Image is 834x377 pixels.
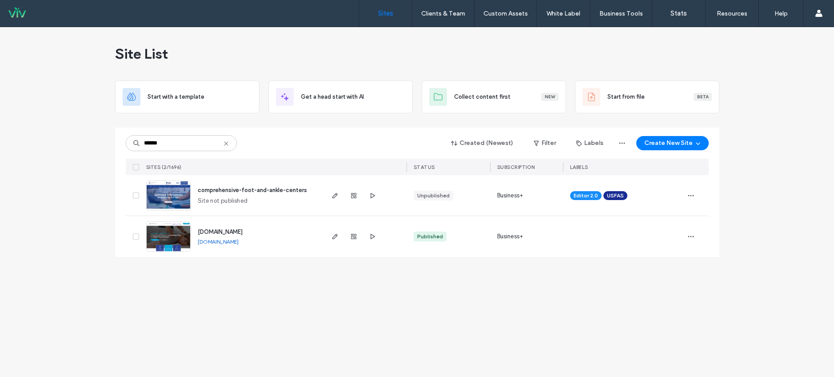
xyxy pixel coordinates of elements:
[20,6,39,14] span: Help
[568,136,611,150] button: Labels
[115,45,168,63] span: Site List
[570,164,588,170] span: LABELS
[198,187,307,193] a: comprehensive-foot-and-ankle-centers
[378,9,393,17] label: Sites
[575,80,719,113] div: Start from fileBeta
[717,10,747,17] label: Resources
[607,92,645,101] span: Start from file
[694,93,712,101] div: Beta
[497,164,535,170] span: SUBSCRIPTION
[636,136,709,150] button: Create New Site
[417,192,450,200] div: Unpublished
[421,10,465,17] label: Clients & Team
[146,164,182,170] span: SITES (2/1696)
[268,80,413,113] div: Get a head start with AI
[301,92,364,101] span: Get a head start with AI
[417,233,443,241] div: Published
[599,10,643,17] label: Business Tools
[443,136,521,150] button: Created (Newest)
[115,80,259,113] div: Start with a template
[198,238,239,245] a: [DOMAIN_NAME]
[497,232,523,241] span: Business+
[414,164,435,170] span: STATUS
[422,80,566,113] div: Collect content firstNew
[497,191,523,200] span: Business+
[670,9,687,17] label: Stats
[574,192,598,200] span: Editor 2.0
[774,10,788,17] label: Help
[607,192,624,200] span: USFAS
[547,10,580,17] label: White Label
[541,93,559,101] div: New
[198,229,243,235] a: [DOMAIN_NAME]
[198,197,248,205] span: Site not published
[483,10,528,17] label: Custom Assets
[454,92,511,101] span: Collect content first
[525,136,565,150] button: Filter
[148,92,204,101] span: Start with a template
